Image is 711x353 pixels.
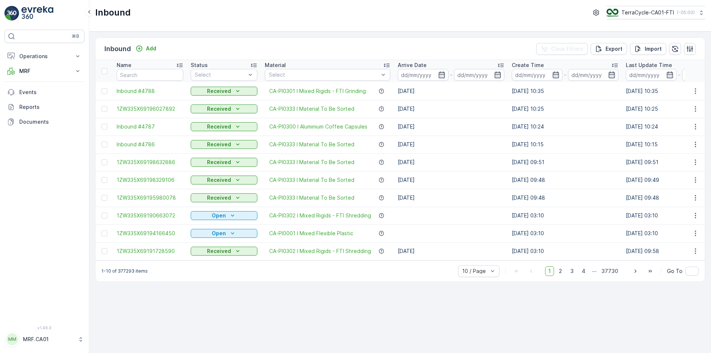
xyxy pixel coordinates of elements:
[207,194,231,202] p: Received
[269,159,354,166] span: CA-PI0333 I Material To Be Sorted
[207,105,231,113] p: Received
[101,268,148,274] p: 1-10 of 377293 items
[394,189,508,207] td: [DATE]
[117,176,183,184] a: 1ZW335X69198329106
[4,85,84,100] a: Events
[191,176,257,184] button: Received
[117,61,131,69] p: Name
[191,87,257,96] button: Received
[207,123,231,130] p: Received
[207,87,231,95] p: Received
[508,118,622,136] td: [DATE] 10:24
[630,43,666,55] button: Import
[117,123,183,130] a: Inbound #4787
[626,69,677,81] input: dd/mm/yyyy
[621,9,674,16] p: TerraCycle-CA01-FTI
[117,194,183,202] span: 1ZW335X69195980078
[191,122,257,131] button: Received
[191,211,257,220] button: Open
[19,103,81,111] p: Reports
[394,153,508,171] td: [DATE]
[677,10,695,16] p: ( -05:00 )
[269,105,354,113] a: CA-PI0333 I Material To Be Sorted
[269,194,354,202] a: CA-PI0333 I Material To Be Sorted
[191,61,208,69] p: Status
[545,266,554,276] span: 1
[117,212,183,219] a: 1ZW335X69190663072
[512,61,544,69] p: Create Time
[555,266,565,276] span: 2
[4,114,84,129] a: Documents
[269,247,371,255] a: CA-PI0302 I Mixed Rigids - FTI Shredding
[508,207,622,224] td: [DATE] 03:10
[19,53,70,60] p: Operations
[269,212,371,219] a: CA-PI0302 I Mixed Rigids - FTI Shredding
[101,248,107,254] div: Toggle Row Selected
[394,118,508,136] td: [DATE]
[117,141,183,148] span: Inbound #4786
[269,176,354,184] a: CA-PI0333 I Material To Be Sorted
[4,64,84,79] button: MRF
[207,247,231,255] p: Received
[4,326,84,330] span: v 1.49.0
[4,332,84,347] button: MMMRF.CA01
[265,61,286,69] p: Material
[117,230,183,237] a: 1ZW335X69194166450
[398,69,448,81] input: dd/mm/yyyy
[508,100,622,118] td: [DATE] 10:25
[95,7,131,19] p: Inbound
[117,87,183,95] a: Inbound #4788
[191,104,257,113] button: Received
[626,61,672,69] p: Last Update Time
[207,159,231,166] p: Received
[394,82,508,100] td: [DATE]
[19,118,81,126] p: Documents
[578,266,589,276] span: 4
[6,333,18,345] div: MM
[508,224,622,242] td: [DATE] 03:10
[19,89,81,96] p: Events
[536,43,588,55] button: Clear Filters
[117,247,183,255] a: 1ZW335X69191728590
[508,242,622,260] td: [DATE] 03:10
[117,159,183,166] a: 1ZW335X69198632886
[191,140,257,149] button: Received
[394,136,508,153] td: [DATE]
[607,9,618,17] img: TC_BVHiTW6.png
[117,105,183,113] a: 1ZW335X69196027892
[101,195,107,201] div: Toggle Row Selected
[212,230,226,237] p: Open
[508,153,622,171] td: [DATE] 09:51
[567,266,577,276] span: 3
[191,158,257,167] button: Received
[19,67,70,75] p: MRF
[269,230,353,237] a: CA-PI0001 I Mixed Flexible Plastic
[101,213,107,219] div: Toggle Row Selected
[394,242,508,260] td: [DATE]
[191,229,257,238] button: Open
[508,171,622,189] td: [DATE] 09:48
[207,176,231,184] p: Received
[508,136,622,153] td: [DATE] 10:15
[512,69,563,81] input: dd/mm/yyyy
[101,88,107,94] div: Toggle Row Selected
[592,266,597,276] p: ...
[4,6,19,21] img: logo
[23,336,74,343] p: MRF.CA01
[101,141,107,147] div: Toggle Row Selected
[146,45,156,52] p: Add
[212,212,226,219] p: Open
[101,106,107,112] div: Toggle Row Selected
[191,247,257,256] button: Received
[72,33,79,39] p: ⌘B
